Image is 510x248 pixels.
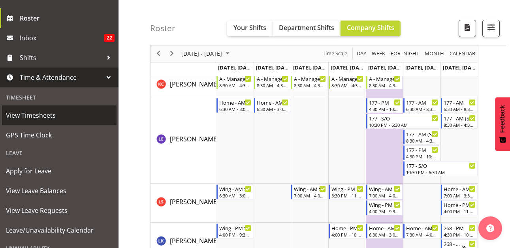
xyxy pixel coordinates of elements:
td: Kirsty Crossley resource [151,73,216,97]
div: Laura Ellis"s event - 177 - S/O Begin From Friday, October 24, 2025 at 10:30:00 PM GMT+13:00 Ends... [366,114,440,129]
button: Fortnight [390,49,421,59]
div: Timesheet [2,89,117,105]
div: 7:00 AM - 3:30 PM [444,192,476,199]
div: Liezl Sanchez"s event - Wing - AM Support 2 Begin From Wednesday, October 22, 2025 at 7:00:00 AM ... [291,184,328,199]
div: Laura Ellis"s event - Home - AM Support 2 Begin From Monday, October 20, 2025 at 6:30:00 AM GMT+1... [216,98,253,113]
button: Next [167,49,177,59]
button: Download a PDF of the roster according to the set date range. [459,20,476,37]
span: [DATE], [DATE] [368,64,408,71]
div: Laura Ellis"s event - 177 - AM (Sat/Sun) Begin From Sunday, October 26, 2025 at 8:30:00 AM GMT+13... [441,114,478,129]
div: 4:00 PM - 9:30 PM [219,231,251,238]
span: [PERSON_NAME] [170,135,219,143]
div: Lovejot Kaur"s event - Home - AM Support 3 Begin From Saturday, October 25, 2025 at 7:30:00 AM GM... [403,224,440,239]
span: [PERSON_NAME] [170,80,219,88]
div: 3:30 PM - 11:30 PM [331,192,363,199]
div: Liezl Sanchez"s event - Home - PM Support 1 (Sat/Sun) Begin From Sunday, October 26, 2025 at 4:00... [441,200,478,215]
div: Liezl Sanchez"s event - Wing - PM Support 2 Begin From Friday, October 24, 2025 at 4:00:00 PM GMT... [366,200,403,215]
span: Time Scale [322,49,348,59]
div: Laura Ellis"s event - 177 - PM Begin From Friday, October 24, 2025 at 4:30:00 PM GMT+13:00 Ends A... [366,98,403,113]
a: View Leave Requests [2,201,117,220]
div: 10:30 PM - 6:30 AM [369,122,438,128]
div: A - Manager [257,75,289,83]
div: 177 - AM (Sat/Sun) [444,114,476,122]
div: Wing - AM Support 2 [369,185,401,193]
span: Company Shifts [347,23,394,32]
div: A - Manager [294,75,326,83]
div: 7:00 AM - 4:00 PM [369,192,401,199]
div: 8:30 AM - 4:30 PM [331,82,363,88]
span: View Timesheets [6,109,113,121]
div: 8:30 AM - 4:30 PM [294,82,326,88]
a: View Leave Balances [2,181,117,201]
div: Laura Ellis"s event - 177 - PM Begin From Saturday, October 25, 2025 at 4:30:00 PM GMT+13:00 Ends... [403,145,440,160]
span: Inbox [20,32,104,44]
div: Home - AM Support 1 [369,224,401,232]
a: View Timesheets [2,105,117,125]
div: Home - AM Support 2 [257,98,289,106]
button: Previous [153,49,164,59]
div: 177 - PM [369,98,401,106]
div: 8:30 AM - 4:30 PM [369,82,401,88]
a: GPS Time Clock [2,125,117,145]
span: Roster [20,12,115,24]
div: Home - PM Support 2 [331,224,363,232]
td: Laura Ellis resource [151,97,216,184]
button: Company Shifts [341,21,401,36]
div: Wing - PM Support 1 [331,185,363,193]
div: Kirsty Crossley"s event - A - Manager Begin From Friday, October 24, 2025 at 8:30:00 AM GMT+13:00... [366,74,403,89]
a: Leave/Unavailability Calendar [2,220,117,240]
a: [PERSON_NAME] [170,197,219,207]
button: Time Scale [322,49,349,59]
button: Timeline Month [423,49,446,59]
div: 268 - PM [444,224,476,232]
div: 4:30 PM - 10:30 PM [369,106,401,112]
div: Lovejot Kaur"s event - Home - AM Support 1 Begin From Friday, October 24, 2025 at 6:30:00 AM GMT+... [366,224,403,239]
div: 10:30 PM - 6:30 AM [406,169,475,175]
span: GPS Time Clock [6,129,113,141]
div: Lovejot Kaur"s event - Home - PM Support 2 Begin From Thursday, October 23, 2025 at 4:00:00 PM GM... [329,224,365,239]
div: Home - PM Support 1 (Sat/Sun) [444,201,476,209]
span: Month [424,49,445,59]
img: help-xxl-2.png [486,224,494,232]
span: [PERSON_NAME] [170,197,219,206]
div: Lovejot Kaur"s event - 268 - PM Begin From Sunday, October 26, 2025 at 4:30:00 PM GMT+13:00 Ends ... [441,224,478,239]
span: Time & Attendance [20,71,103,83]
div: Liezl Sanchez"s event - Home - AM Support 1 Begin From Sunday, October 26, 2025 at 7:00:00 AM GMT... [441,184,478,199]
div: 177 - PM [406,146,438,154]
div: Wing - AM Support 2 [294,185,326,193]
div: 6:30 AM - 3:00 PM [369,231,401,238]
div: Liezl Sanchez"s event - Wing - AM Support 2 Begin From Friday, October 24, 2025 at 7:00:00 AM GMT... [366,184,403,199]
span: Leave/Unavailability Calendar [6,224,113,236]
div: next period [165,45,179,62]
span: [DATE] - [DATE] [181,49,223,59]
span: [DATE], [DATE] [293,64,329,71]
span: [DATE], [DATE] [256,64,292,71]
div: 177 - AM [406,98,438,106]
a: [PERSON_NAME] [170,79,219,89]
div: Laura Ellis"s event - Home - AM Support 2 Begin From Tuesday, October 21, 2025 at 6:30:00 AM GMT+... [254,98,291,113]
div: 4:00 PM - 11:30 PM [444,208,476,214]
button: Month [448,49,477,59]
a: Apply for Leave [2,161,117,181]
span: View Leave Balances [6,185,113,197]
button: Department Shifts [273,21,341,36]
button: Feedback - Show survey [495,97,510,151]
div: 6:30 AM - 3:00 PM [219,192,251,199]
div: A - Manager [331,75,363,83]
div: Liezl Sanchez"s event - Wing - PM Support 1 Begin From Thursday, October 23, 2025 at 3:30:00 PM G... [329,184,365,199]
div: 177 - AM [444,98,476,106]
div: 6:30 AM - 3:00 PM [257,106,289,112]
div: 6:30 AM - 8:30 AM [406,106,438,112]
button: October 2025 [180,49,233,59]
span: View Leave Requests [6,205,113,216]
span: calendar [449,49,476,59]
span: [DATE], [DATE] [405,64,441,71]
div: Wing - PM Support 2 [369,201,401,209]
div: previous period [152,45,165,62]
div: Lovejot Kaur"s event - Wing - PM Support 2 Begin From Monday, October 20, 2025 at 4:00:00 PM GMT+... [216,224,253,239]
a: [PERSON_NAME] [170,236,219,246]
div: Laura Ellis"s event - 177 - AM (Sat/Sun) Begin From Saturday, October 25, 2025 at 8:30:00 AM GMT+... [403,130,440,145]
div: 8:30 AM - 4:30 PM [257,82,289,88]
div: October 20 - 26, 2025 [179,45,234,62]
div: 7:00 AM - 4:00 PM [294,192,326,199]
